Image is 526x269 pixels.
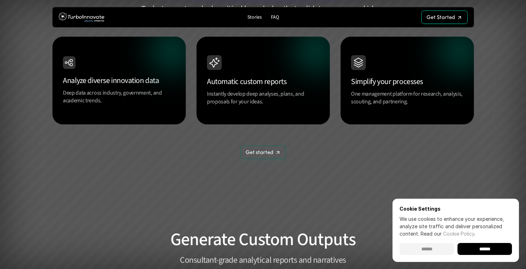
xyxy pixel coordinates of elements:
p: Cookie Settings [400,206,512,212]
p: Get Started [427,14,455,20]
p: FAQ [271,14,279,20]
a: Stories [245,13,265,22]
a: Cookie Policy [443,231,474,237]
a: FAQ [268,13,282,22]
img: TurboInnovate Logo [59,11,104,24]
a: Get Started [421,11,468,24]
span: Read our . [421,231,475,237]
p: Stories [247,14,262,20]
p: We use cookies to enhance your experience, analyze site traffic and deliver personalized content. [400,215,512,237]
